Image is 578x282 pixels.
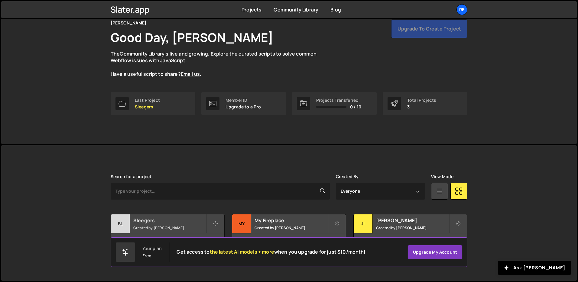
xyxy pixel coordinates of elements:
[407,98,436,103] div: Total Projects
[354,214,373,233] div: Ji
[232,214,346,252] a: My My Fireplace Created by [PERSON_NAME] 17 pages, last updated by [PERSON_NAME] about [DATE]
[111,233,224,252] div: 6 pages, last updated by [PERSON_NAME] [DATE]
[274,6,318,13] a: Community Library
[111,214,225,252] a: Sl Sleegers Created by [PERSON_NAME] 6 pages, last updated by [PERSON_NAME] [DATE]
[431,174,453,179] label: View Mode
[133,225,206,230] small: Created by [PERSON_NAME]
[330,6,341,13] a: Blog
[336,174,359,179] label: Created By
[255,225,327,230] small: Created by [PERSON_NAME]
[135,104,160,109] p: Sleegers
[181,71,200,77] a: Email us
[498,261,571,275] button: Ask [PERSON_NAME]
[316,98,361,103] div: Projects Transferred
[226,98,261,103] div: Member ID
[133,217,206,224] h2: Sleegers
[111,92,195,115] a: Last Project Sleegers
[456,4,467,15] a: Re
[376,217,449,224] h2: [PERSON_NAME]
[255,217,327,224] h2: My Fireplace
[210,248,274,255] span: the latest AI models + more
[111,183,330,200] input: Type your project...
[376,225,449,230] small: Created by [PERSON_NAME]
[111,50,328,78] p: The is live and growing. Explore the curated scripts to solve common Webflow issues with JavaScri...
[120,50,164,57] a: Community Library
[111,174,151,179] label: Search for a project
[353,214,467,252] a: Ji [PERSON_NAME] Created by [PERSON_NAME] 3 pages, last updated by [PERSON_NAME] [DATE]
[111,19,146,27] div: [PERSON_NAME]
[242,6,261,13] a: Projects
[350,104,361,109] span: 0 / 10
[142,253,151,258] div: Free
[407,104,436,109] p: 3
[354,233,467,252] div: 3 pages, last updated by [PERSON_NAME] [DATE]
[142,246,162,251] div: Your plan
[408,245,462,259] a: Upgrade my account
[177,249,365,255] h2: Get access to when you upgrade for just $10/month!
[232,214,251,233] div: My
[135,98,160,103] div: Last Project
[232,233,346,252] div: 17 pages, last updated by [PERSON_NAME] about [DATE]
[111,214,130,233] div: Sl
[111,29,273,46] h1: Good Day, [PERSON_NAME]
[226,104,261,109] p: Upgrade to a Pro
